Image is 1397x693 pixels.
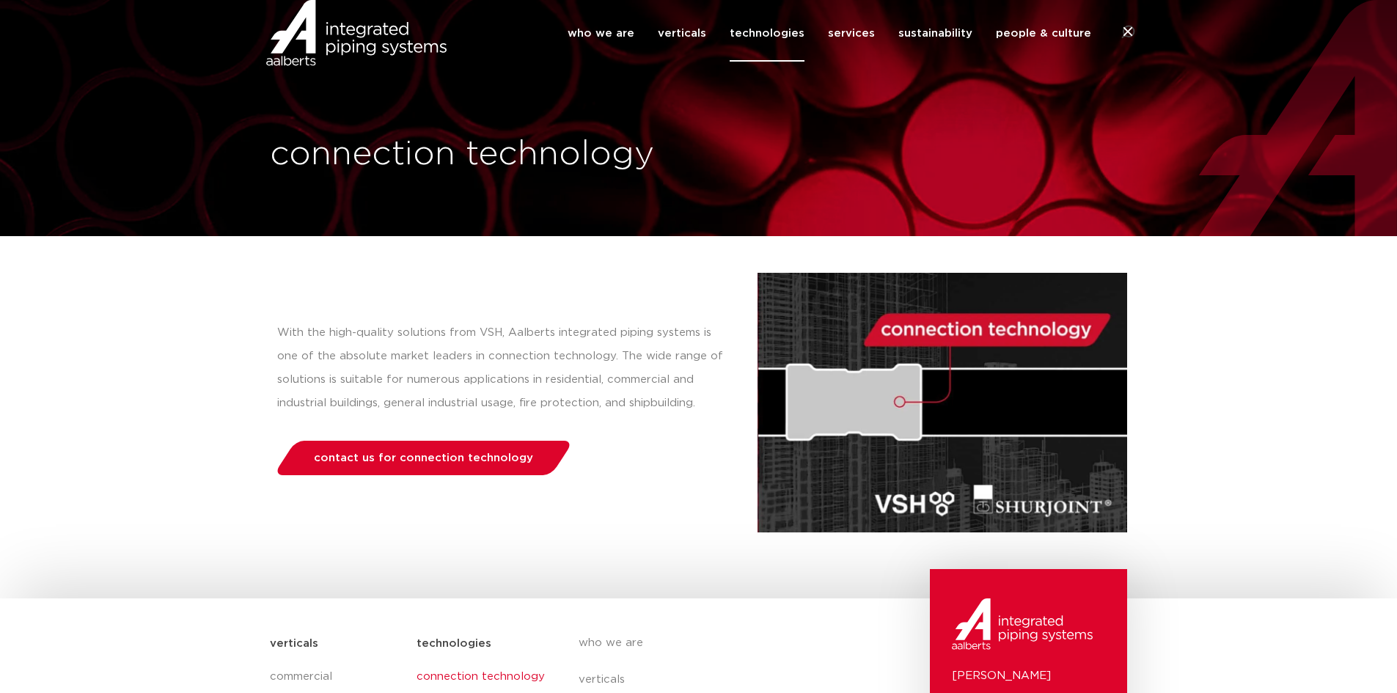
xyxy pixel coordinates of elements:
a: services [828,5,875,62]
a: sustainability [898,5,972,62]
a: verticals [658,5,706,62]
span: contact us for connection technology [314,452,533,463]
a: who we are [568,5,634,62]
h5: verticals [270,632,318,656]
a: who we are [579,625,847,661]
nav: Menu [568,5,1091,62]
a: people & culture [996,5,1091,62]
a: contact us for connection technology [273,441,573,475]
a: technologies [730,5,804,62]
h1: connection technology [270,131,692,178]
p: With the high-quality solutions from VSH, Aalberts integrated piping systems is one of the absolu... [277,321,728,415]
h5: technologies [417,632,491,656]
